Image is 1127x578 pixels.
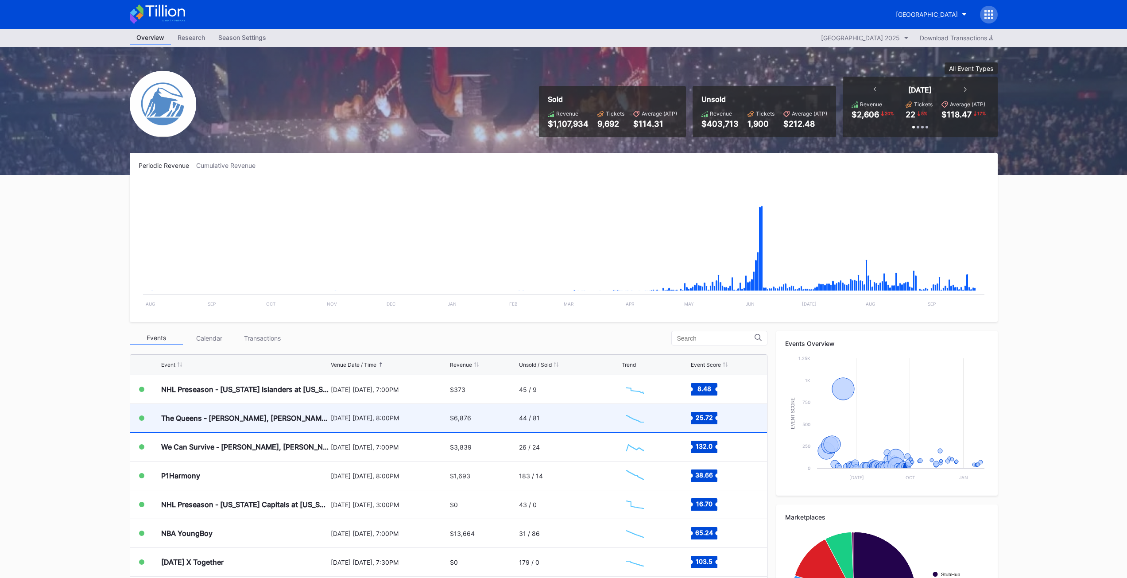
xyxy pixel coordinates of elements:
div: 45 / 9 [519,386,537,393]
div: [GEOGRAPHIC_DATA] 2025 [821,34,900,42]
div: $403,713 [701,119,739,128]
text: Feb [509,301,518,306]
div: 26 / 24 [519,443,540,451]
text: Oct [905,475,914,480]
text: Sep [928,301,936,306]
svg: Chart title [622,522,648,544]
text: Aug [145,301,155,306]
div: 5 % [920,110,928,117]
div: [DATE] [DATE], 8:00PM [331,472,448,480]
div: Average (ATP) [792,110,827,117]
div: P1Harmony [161,471,200,480]
text: 65.24 [695,529,713,536]
div: 44 / 81 [519,414,540,422]
div: NHL Preseason - [US_STATE] Islanders at [US_STATE] Devils [161,385,329,394]
text: Jan [448,301,457,306]
div: [DATE] [DATE], 7:00PM [331,530,448,537]
div: Periodic Revenue [139,162,196,169]
input: Search [677,335,755,342]
div: Unsold / Sold [519,361,552,368]
div: 17 % [976,110,987,117]
text: [DATE] [849,475,864,480]
div: All Event Types [949,65,993,72]
div: Venue Date / Time [331,361,376,368]
div: Transactions [236,331,289,345]
div: Cumulative Revenue [196,162,263,169]
div: Trend [622,361,636,368]
div: Average (ATP) [642,110,677,117]
div: 1,900 [747,119,775,128]
div: [DATE] [DATE], 8:00PM [331,414,448,422]
div: 179 / 0 [519,559,539,566]
div: Research [171,31,212,44]
text: 38.66 [695,471,713,479]
text: 1.25k [798,356,810,361]
div: Events [130,331,183,345]
div: Sold [548,95,677,104]
text: 250 [802,443,810,449]
div: [GEOGRAPHIC_DATA] [896,11,958,18]
div: 20 % [884,110,895,117]
div: $6,876 [450,414,471,422]
div: Unsold [701,95,827,104]
div: $1,107,934 [548,119,589,128]
text: 0 [808,466,810,471]
div: Tickets [606,110,624,117]
div: 31 / 86 [519,530,540,537]
button: [GEOGRAPHIC_DATA] 2025 [817,32,913,44]
div: Season Settings [212,31,273,44]
div: 43 / 0 [519,501,537,508]
svg: Chart title [622,551,648,573]
svg: Chart title [139,180,989,313]
text: Mar [564,301,574,306]
div: [DATE] [DATE], 3:00PM [331,501,448,508]
text: 103.5 [696,558,713,565]
button: Download Transactions [915,32,998,44]
div: $373 [450,386,465,393]
div: Revenue [860,101,882,108]
text: [DATE] [802,301,817,306]
text: Nov [326,301,337,306]
text: Aug [866,301,875,306]
button: [GEOGRAPHIC_DATA] [889,6,973,23]
div: $0 [450,559,458,566]
div: $118.47 [941,110,972,119]
svg: Chart title [622,436,648,458]
div: Download Transactions [920,34,993,42]
div: $0 [450,501,458,508]
div: Tickets [914,101,933,108]
text: 132.0 [696,442,713,450]
div: $114.31 [633,119,677,128]
div: [DATE] [DATE], 7:30PM [331,559,448,566]
text: StubHub [941,572,960,577]
div: 22 [906,110,915,119]
svg: Chart title [785,354,989,487]
div: Revenue [710,110,732,117]
text: 8.48 [697,385,711,392]
text: Apr [625,301,634,306]
text: Jan [959,475,968,480]
div: Calendar [183,331,236,345]
text: Sep [207,301,215,306]
div: We Can Survive - [PERSON_NAME], [PERSON_NAME], [PERSON_NAME], Goo Goo Dolls [161,442,329,451]
text: 16.70 [696,500,713,508]
div: [DATE] X Together [161,558,224,566]
a: Research [171,31,212,45]
div: Marketplaces [785,513,989,521]
div: Average (ATP) [950,101,985,108]
button: All Event Types [945,62,998,74]
div: 183 / 14 [519,472,543,480]
div: The Queens - [PERSON_NAME], [PERSON_NAME], [PERSON_NAME], and [PERSON_NAME] [161,414,329,423]
a: Overview [130,31,171,45]
text: 500 [802,422,810,427]
div: Revenue [450,361,472,368]
div: 9,692 [597,119,624,128]
div: $212.48 [783,119,827,128]
text: Jun [746,301,755,306]
div: $1,693 [450,472,470,480]
div: Revenue [556,110,578,117]
svg: Chart title [622,407,648,429]
div: NBA YoungBoy [161,529,213,538]
div: $3,839 [450,443,472,451]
